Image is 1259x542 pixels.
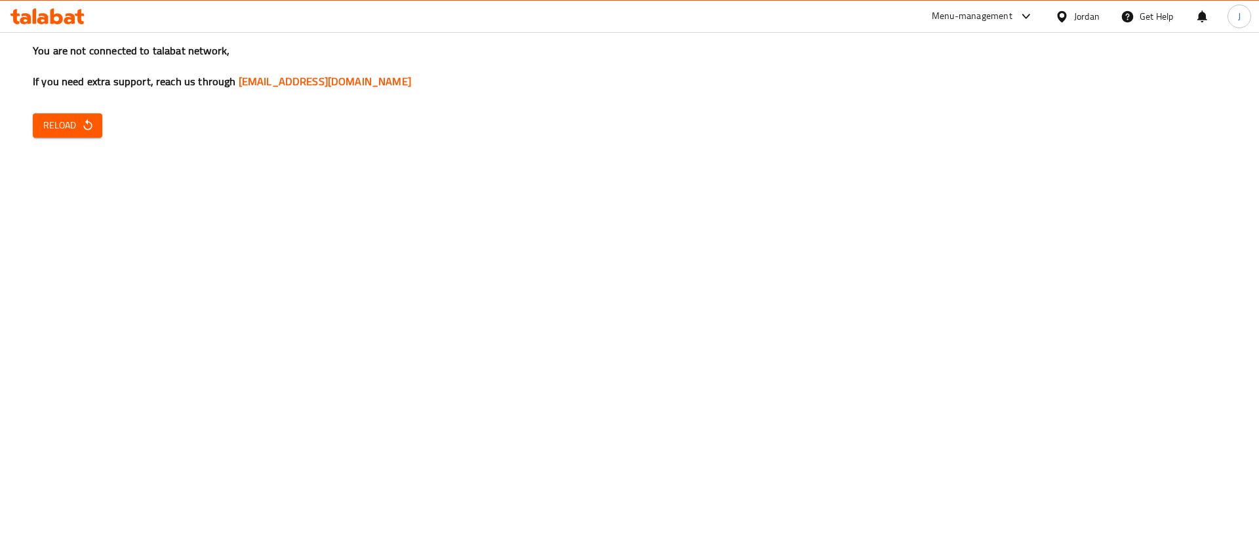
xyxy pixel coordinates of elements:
[1238,9,1241,24] span: J
[43,117,92,134] span: Reload
[1074,9,1100,24] div: Jordan
[33,43,1226,89] h3: You are not connected to talabat network, If you need extra support, reach us through
[239,71,411,91] a: [EMAIL_ADDRESS][DOMAIN_NAME]
[33,113,102,138] button: Reload
[932,9,1012,24] div: Menu-management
